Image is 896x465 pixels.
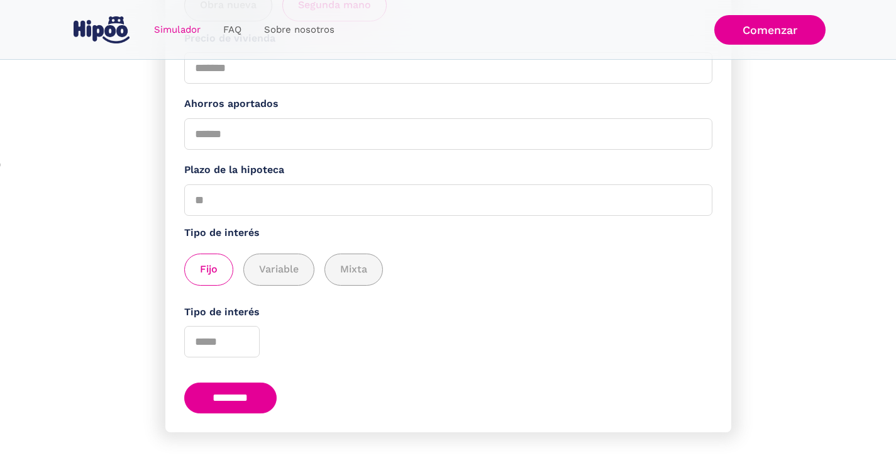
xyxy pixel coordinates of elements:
[184,305,712,320] label: Tipo de interés
[259,262,299,277] span: Variable
[200,262,218,277] span: Fijo
[714,15,826,45] a: Comenzar
[143,18,212,42] a: Simulador
[184,162,712,178] label: Plazo de la hipoteca
[184,225,712,241] label: Tipo de interés
[71,11,133,48] a: home
[184,96,712,112] label: Ahorros aportados
[184,254,712,286] div: add_description_here
[212,18,253,42] a: FAQ
[253,18,346,42] a: Sobre nosotros
[340,262,367,277] span: Mixta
